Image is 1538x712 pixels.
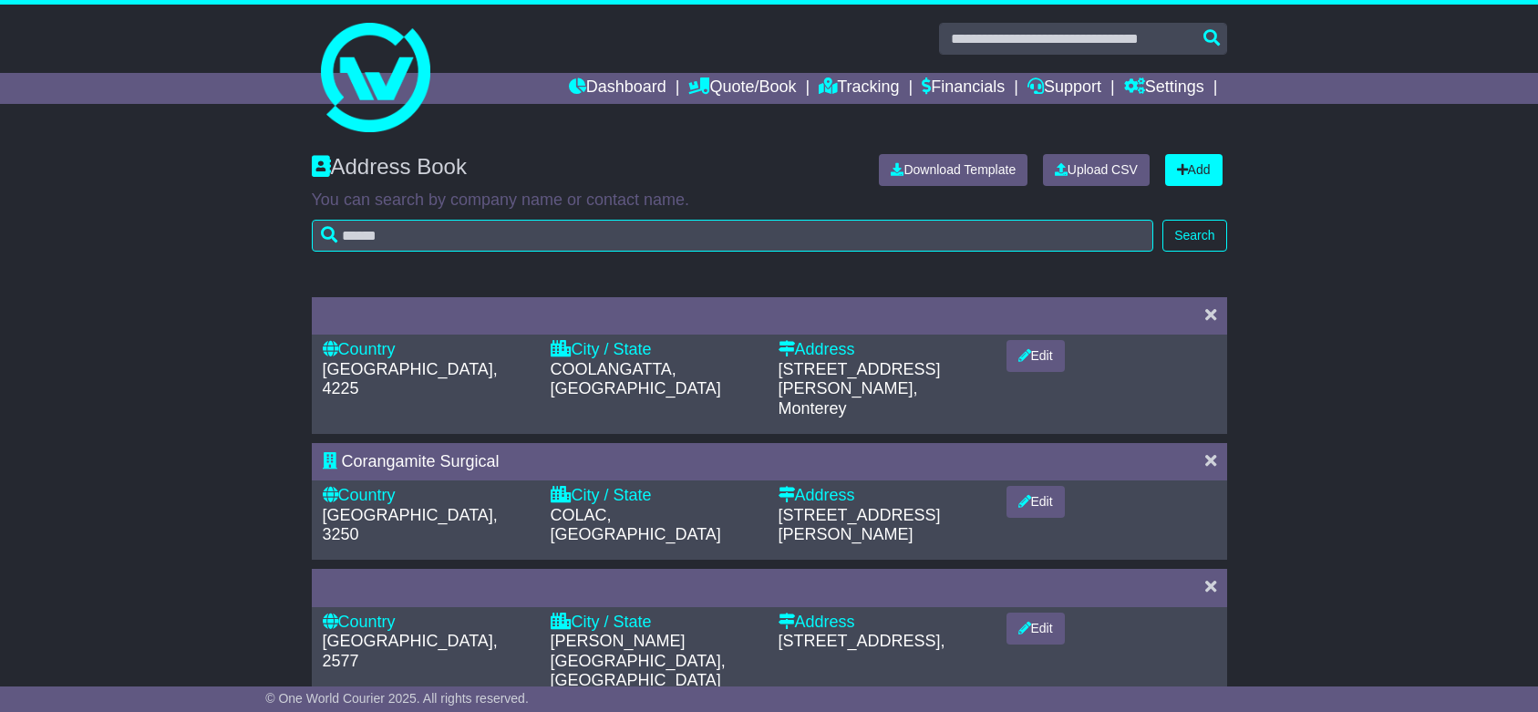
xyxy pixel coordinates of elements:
[1124,73,1204,104] a: Settings
[819,73,899,104] a: Tracking
[1165,154,1223,186] a: Add
[323,360,498,398] span: [GEOGRAPHIC_DATA], 4225
[779,613,988,633] div: Address
[879,154,1027,186] a: Download Template
[303,154,866,186] div: Address Book
[323,486,532,506] div: Country
[688,73,796,104] a: Quote/Book
[1006,613,1065,645] button: Edit
[1006,486,1065,518] button: Edit
[779,486,988,506] div: Address
[779,340,988,360] div: Address
[922,73,1005,104] a: Financials
[779,632,945,650] span: [STREET_ADDRESS],
[323,613,532,633] div: Country
[1043,154,1150,186] a: Upload CSV
[323,632,498,670] span: [GEOGRAPHIC_DATA], 2577
[569,73,666,104] a: Dashboard
[323,506,498,544] span: [GEOGRAPHIC_DATA], 3250
[1162,220,1226,252] button: Search
[779,360,941,398] span: [STREET_ADDRESS][PERSON_NAME],
[312,191,1227,211] p: You can search by company name or contact name.
[551,340,760,360] div: City / State
[551,613,760,633] div: City / State
[551,486,760,506] div: City / State
[342,452,500,470] span: Corangamite Surgical
[551,360,721,398] span: COOLANGATTA, [GEOGRAPHIC_DATA]
[323,340,532,360] div: Country
[779,506,941,544] span: [STREET_ADDRESS][PERSON_NAME]
[1006,340,1065,372] button: Edit
[551,632,726,689] span: [PERSON_NAME][GEOGRAPHIC_DATA], [GEOGRAPHIC_DATA]
[1027,73,1101,104] a: Support
[779,399,847,418] span: Monterey
[551,506,721,544] span: COLAC, [GEOGRAPHIC_DATA]
[265,691,529,706] span: © One World Courier 2025. All rights reserved.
